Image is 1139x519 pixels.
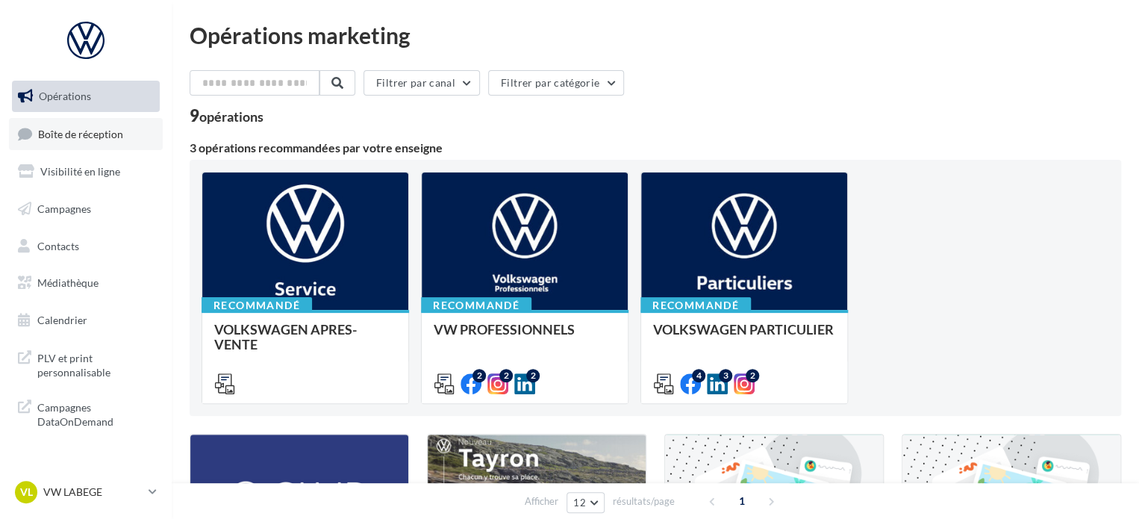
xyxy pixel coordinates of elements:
[526,369,540,382] div: 2
[190,108,263,124] div: 9
[37,397,154,429] span: Campagnes DataOnDemand
[9,81,163,112] a: Opérations
[9,231,163,262] a: Contacts
[472,369,486,382] div: 2
[9,156,163,187] a: Visibilité en ligne
[38,127,123,140] span: Boîte de réception
[434,321,575,338] span: VW PROFESSIONNELS
[199,110,263,123] div: opérations
[202,297,312,314] div: Recommandé
[730,489,754,513] span: 1
[9,267,163,299] a: Médiathèque
[40,165,120,178] span: Visibilité en ligne
[9,391,163,435] a: Campagnes DataOnDemand
[9,305,163,336] a: Calendrier
[20,485,33,500] span: VL
[692,369,705,382] div: 4
[214,321,357,352] span: VOLKSWAGEN APRES-VENTE
[488,70,624,96] button: Filtrer par catégorie
[37,314,87,326] span: Calendrier
[746,369,759,382] div: 2
[12,478,160,506] a: VL VW LABEGE
[9,342,163,386] a: PLV et print personnalisable
[37,202,91,215] span: Campagnes
[37,276,99,289] span: Médiathèque
[43,485,143,500] p: VW LABEGE
[653,321,834,338] span: VOLKSWAGEN PARTICULIER
[9,193,163,225] a: Campagnes
[640,297,751,314] div: Recommandé
[499,369,513,382] div: 2
[719,369,732,382] div: 3
[190,24,1121,46] div: Opérations marketing
[525,494,558,509] span: Afficher
[190,142,1121,154] div: 3 opérations recommandées par votre enseigne
[363,70,480,96] button: Filtrer par canal
[37,239,79,252] span: Contacts
[567,492,605,513] button: 12
[573,497,586,509] span: 12
[39,90,91,102] span: Opérations
[9,118,163,150] a: Boîte de réception
[37,348,154,380] span: PLV et print personnalisable
[421,297,531,314] div: Recommandé
[613,494,675,509] span: résultats/page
